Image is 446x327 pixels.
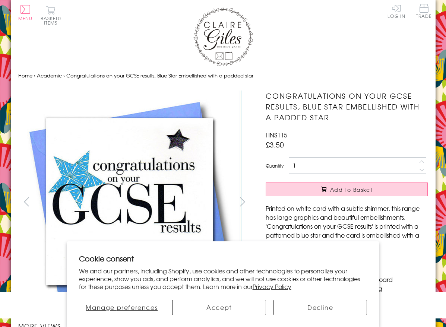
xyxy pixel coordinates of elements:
button: next [234,193,251,210]
p: We and our partners, including Shopify, use cookies and other technologies to personalize your ex... [79,267,367,290]
span: £3.50 [266,139,284,150]
img: Claire Giles Greetings Cards [193,7,253,66]
img: Congratulations on your GCSE results, Blue Star Embellished with a padded star [18,91,241,314]
button: Manage preferences [79,300,165,315]
span: Manage preferences [86,303,158,312]
nav: breadcrumbs [18,68,428,83]
a: Log In [388,4,405,18]
span: › [34,72,35,79]
h1: Congratulations on your GCSE results, Blue Star Embellished with a padded star [266,91,428,123]
button: Menu [18,5,33,20]
span: 0 items [44,15,61,26]
button: Decline [273,300,367,315]
a: Privacy Policy [253,282,291,291]
span: HNS115 [266,130,287,139]
span: › [63,72,65,79]
span: Menu [18,15,33,22]
span: Trade [416,4,432,18]
a: Trade [416,4,432,20]
span: Congratulations on your GCSE results, Blue Star Embellished with a padded star [66,72,253,79]
a: Academic [37,72,62,79]
span: Add to Basket [330,186,373,193]
h2: Cookie consent [79,253,367,264]
button: Add to Basket [266,182,428,196]
label: Quantity [266,162,284,169]
button: Basket0 items [41,6,61,25]
p: Printed on white card with a subtle shimmer, this range has large graphics and beautiful embellis... [266,204,428,248]
button: prev [18,193,35,210]
button: Accept [172,300,266,315]
a: Home [18,72,32,79]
